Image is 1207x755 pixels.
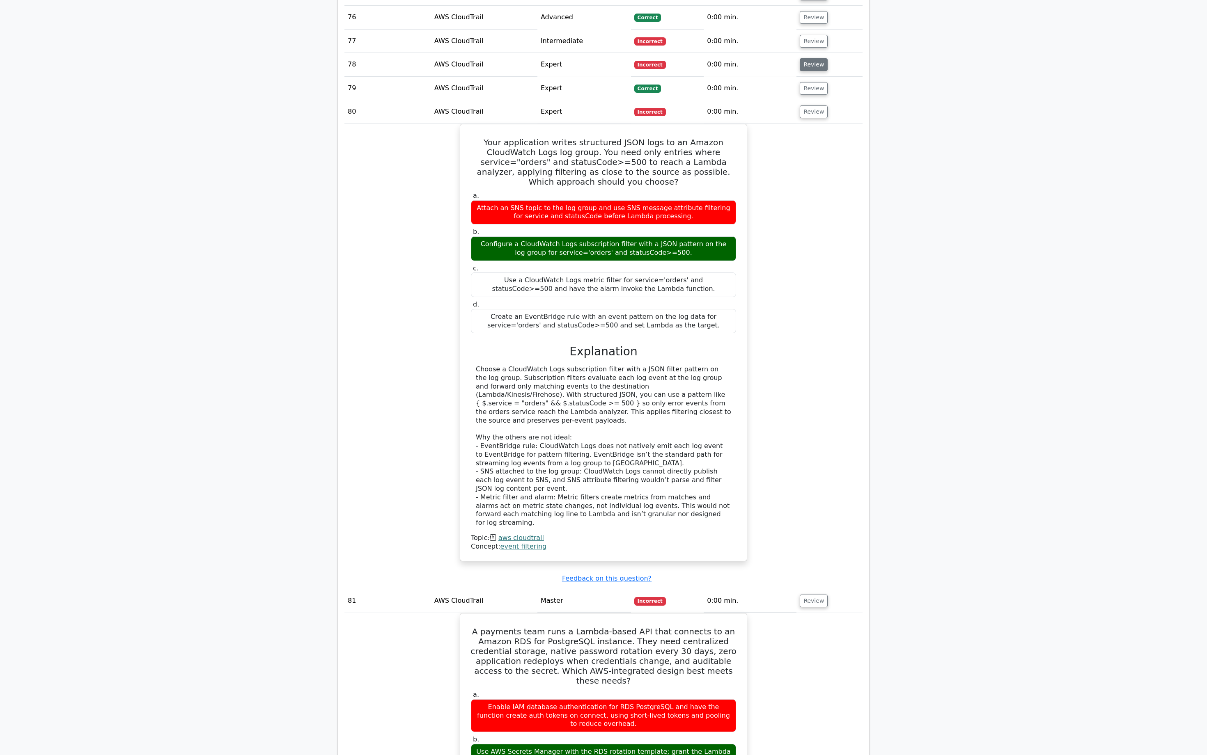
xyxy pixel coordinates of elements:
[471,309,736,334] div: Create an EventBridge rule with an event pattern on the log data for service='orders' and statusC...
[473,264,479,272] span: c.
[634,597,666,605] span: Incorrect
[537,100,631,124] td: Expert
[634,108,666,116] span: Incorrect
[800,595,828,607] button: Review
[471,200,736,225] div: Attach an SNS topic to the log group and use SNS message attribute filtering for service and stat...
[500,542,547,550] a: event filtering
[562,574,652,582] a: Feedback on this question?
[476,365,731,527] div: Choose a CloudWatch Logs subscription filter with a JSON filter pattern on the log group. Subscri...
[473,691,479,698] span: a.
[344,30,431,53] td: 77
[800,82,828,95] button: Review
[800,105,828,118] button: Review
[704,77,796,100] td: 0:00 min.
[431,77,537,100] td: AWS CloudTrail
[471,542,736,551] div: Concept:
[344,589,431,613] td: 81
[471,272,736,297] div: Use a CloudWatch Logs metric filter for service='orders' and statusCode>=500 and have the alarm i...
[537,53,631,76] td: Expert
[470,627,737,686] h5: A payments team runs a Lambda-based API that connects to an Amazon RDS for PostgreSQL instance. T...
[473,192,479,199] span: a.
[473,735,479,743] span: b.
[537,6,631,29] td: Advanced
[471,236,736,261] div: Configure a CloudWatch Logs subscription filter with a JSON pattern on the log group for service=...
[704,53,796,76] td: 0:00 min.
[634,61,666,69] span: Incorrect
[800,35,828,48] button: Review
[431,100,537,124] td: AWS CloudTrail
[498,534,544,542] a: aws cloudtrail
[471,699,736,732] div: Enable IAM database authentication for RDS PostgreSQL and have the function create auth tokens on...
[431,30,537,53] td: AWS CloudTrail
[344,6,431,29] td: 76
[634,85,661,93] span: Correct
[344,77,431,100] td: 79
[473,300,479,308] span: d.
[634,37,666,46] span: Incorrect
[800,11,828,24] button: Review
[344,53,431,76] td: 78
[344,100,431,124] td: 80
[800,58,828,71] button: Review
[473,228,479,236] span: b.
[537,30,631,53] td: Intermediate
[704,100,796,124] td: 0:00 min.
[470,137,737,187] h5: Your application writes structured JSON logs to an Amazon CloudWatch Logs log group. You need onl...
[704,6,796,29] td: 0:00 min.
[704,589,796,613] td: 0:00 min.
[471,534,736,542] div: Topic:
[431,589,537,613] td: AWS CloudTrail
[704,30,796,53] td: 0:00 min.
[476,345,731,359] h3: Explanation
[537,77,631,100] td: Expert
[431,53,537,76] td: AWS CloudTrail
[634,14,661,22] span: Correct
[431,6,537,29] td: AWS CloudTrail
[537,589,631,613] td: Master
